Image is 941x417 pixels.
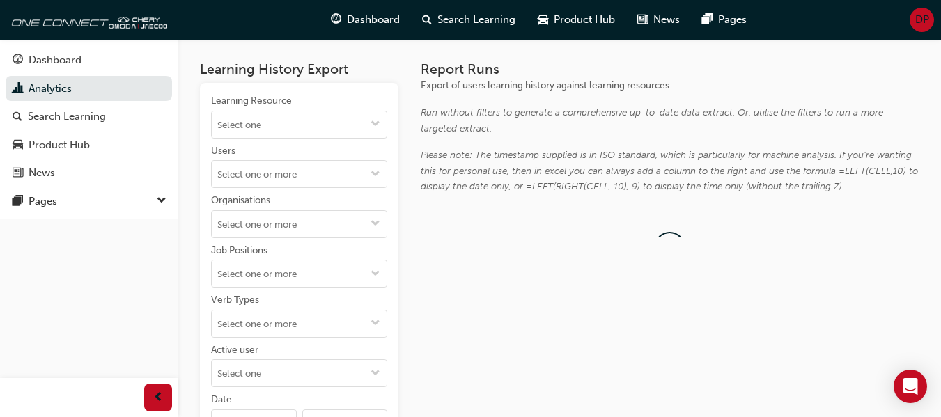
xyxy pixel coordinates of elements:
a: car-iconProduct Hub [527,6,626,34]
div: Users [211,144,235,158]
a: pages-iconPages [691,6,758,34]
span: down-icon [371,318,380,330]
div: Organisations [211,194,270,207]
span: prev-icon [153,389,164,407]
span: down-icon [371,169,380,181]
span: news-icon [13,167,23,180]
button: DP [910,8,934,32]
a: news-iconNews [626,6,691,34]
input: Userstoggle menu [212,161,387,187]
button: Pages [6,189,172,214]
span: down-icon [157,192,166,210]
div: Please note: The timestamp supplied is in ISO standard, which is particularly for machine analysi... [421,148,919,195]
span: search-icon [13,111,22,123]
div: Verb Types [211,293,259,307]
div: Run without filters to generate a comprehensive up-to-date data extract. Or, utilise the filters ... [421,105,919,136]
a: Dashboard [6,47,172,73]
button: toggle menu [364,310,387,337]
a: Search Learning [6,104,172,129]
div: Open Intercom Messenger [894,370,927,403]
span: down-icon [371,119,380,131]
div: Learning Resource [211,94,292,108]
div: Product Hub [29,137,90,153]
div: Search Learning [28,109,106,125]
span: guage-icon [331,11,341,29]
span: news-icon [637,11,648,29]
span: Search Learning [437,12,515,28]
span: down-icon [371,368,380,380]
input: Active usertoggle menu [212,360,387,386]
span: car-icon [13,139,23,152]
span: search-icon [422,11,432,29]
a: Analytics [6,76,172,102]
span: News [653,12,680,28]
a: search-iconSearch Learning [411,6,527,34]
div: News [29,165,55,181]
span: car-icon [538,11,548,29]
button: toggle menu [364,161,387,187]
button: toggle menu [364,211,387,237]
input: Job Positionstoggle menu [212,260,387,287]
input: Verb Typestoggle menu [212,310,387,337]
button: toggle menu [364,260,387,287]
a: guage-iconDashboard [320,6,411,34]
h3: Report Runs [421,61,919,77]
div: Date [211,393,232,407]
span: Dashboard [347,12,400,28]
button: toggle menu [364,360,387,386]
a: News [6,160,172,186]
div: Job Positions [211,244,267,258]
span: Pages [718,12,747,28]
span: chart-icon [13,83,23,95]
img: oneconnect [7,6,167,33]
span: pages-icon [13,196,23,208]
input: Organisationstoggle menu [212,211,387,237]
h3: Learning History Export [200,61,398,77]
div: Pages [29,194,57,210]
span: guage-icon [13,54,23,67]
button: toggle menu [364,111,387,138]
button: DashboardAnalyticsSearch LearningProduct HubNews [6,45,172,189]
span: pages-icon [702,11,713,29]
span: DP [915,12,929,28]
span: Export of users learning history against learning resources. [421,79,671,91]
a: Product Hub [6,132,172,158]
span: Product Hub [554,12,615,28]
span: down-icon [371,269,380,281]
div: Dashboard [29,52,81,68]
input: Learning Resourcetoggle menu [212,111,387,138]
span: down-icon [371,219,380,230]
div: Active user [211,343,258,357]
